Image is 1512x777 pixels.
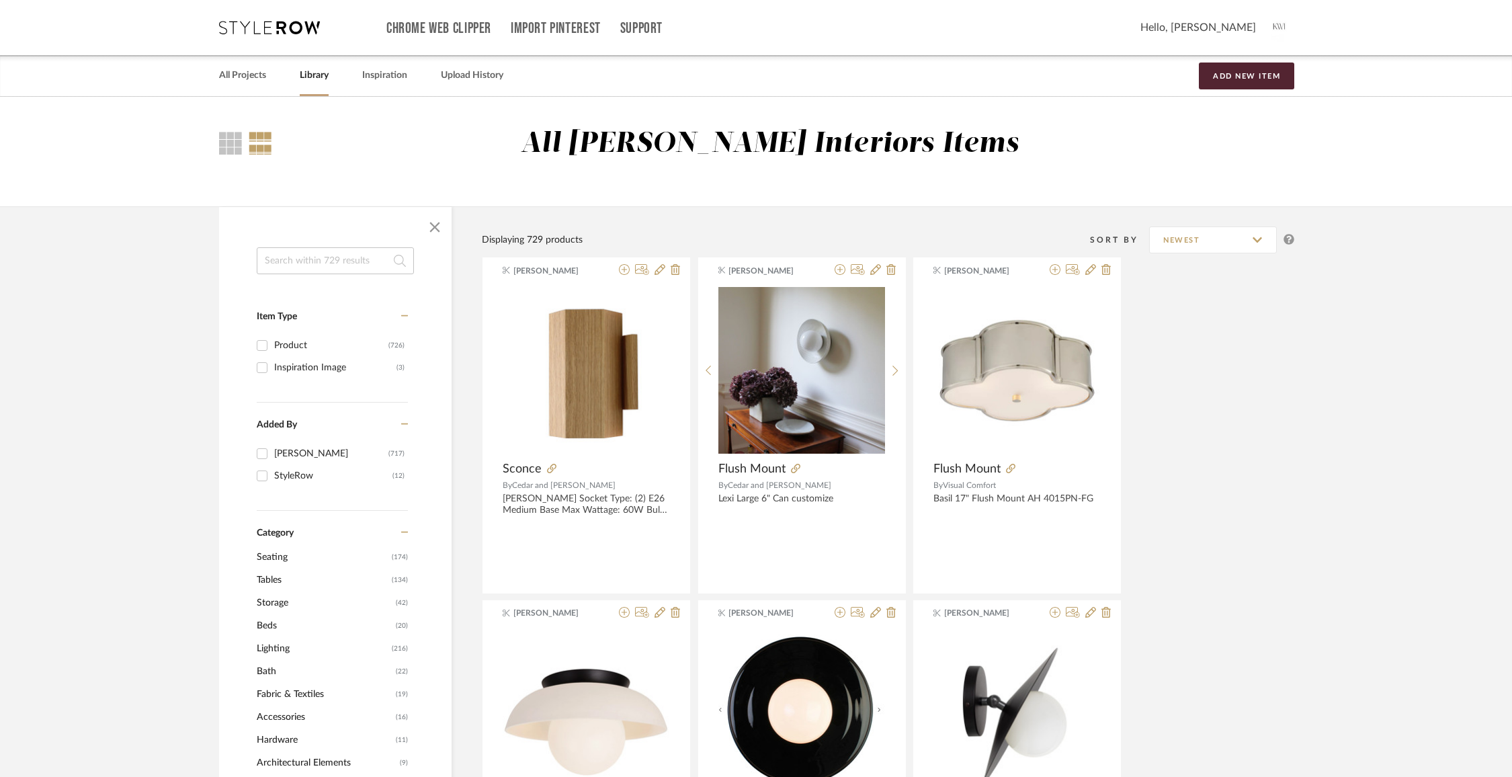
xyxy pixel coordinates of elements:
[944,607,1029,619] span: [PERSON_NAME]
[421,214,448,241] button: Close
[274,335,388,356] div: Product
[718,287,885,454] img: Flush Mount
[392,638,408,659] span: (216)
[396,729,408,751] span: (11)
[219,67,266,85] a: All Projects
[257,660,392,683] span: Bath
[396,684,408,705] span: (19)
[300,67,329,85] a: Library
[503,287,670,454] img: Sconce
[933,287,1101,454] img: Flush Mount
[257,528,294,539] span: Category
[257,569,388,591] span: Tables
[257,247,414,274] input: Search within 729 results
[728,265,813,277] span: [PERSON_NAME]
[728,607,813,619] span: [PERSON_NAME]
[503,493,670,516] div: [PERSON_NAME] Socket Type: (2) E26 Medium Base Max Wattage: 60W Bulb Type: (2) A15 dimmable LED l...
[362,67,407,85] a: Inspiration
[718,493,886,516] div: Lexi Large 6" Can customize
[521,127,1019,161] div: All [PERSON_NAME] Interiors Items
[396,357,405,378] div: (3)
[257,683,392,706] span: Fabric & Textiles
[933,481,943,489] span: By
[274,465,392,487] div: StyleRow
[257,591,392,614] span: Storage
[1199,63,1294,89] button: Add New Item
[257,546,388,569] span: Seating
[1266,13,1294,42] img: avatar
[388,443,405,464] div: (717)
[396,706,408,728] span: (16)
[396,592,408,614] span: (42)
[257,729,392,751] span: Hardware
[933,493,1101,516] div: Basil 17" Flush Mount AH 4015PN-FG
[511,23,601,34] a: Import Pinterest
[274,357,396,378] div: Inspiration Image
[257,637,388,660] span: Lighting
[386,23,491,34] a: Chrome Web Clipper
[257,614,392,637] span: Beds
[257,312,297,321] span: Item Type
[620,23,663,34] a: Support
[512,481,616,489] span: Cedar and [PERSON_NAME]
[396,661,408,682] span: (22)
[441,67,503,85] a: Upload History
[513,265,598,277] span: [PERSON_NAME]
[392,569,408,591] span: (134)
[396,615,408,637] span: (20)
[1090,233,1149,247] div: Sort By
[482,233,583,247] div: Displaying 729 products
[257,751,396,774] span: Architectural Elements
[392,546,408,568] span: (174)
[274,443,388,464] div: [PERSON_NAME]
[503,481,512,489] span: By
[943,481,996,489] span: Visual Comfort
[257,706,392,729] span: Accessories
[718,481,728,489] span: By
[392,465,405,487] div: (12)
[388,335,405,356] div: (726)
[503,462,542,477] span: Sconce
[718,462,786,477] span: Flush Mount
[513,607,598,619] span: [PERSON_NAME]
[933,462,1001,477] span: Flush Mount
[1140,19,1256,36] span: Hello, [PERSON_NAME]
[944,265,1029,277] span: [PERSON_NAME]
[257,420,297,430] span: Added By
[400,752,408,774] span: (9)
[728,481,831,489] span: Cedar and [PERSON_NAME]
